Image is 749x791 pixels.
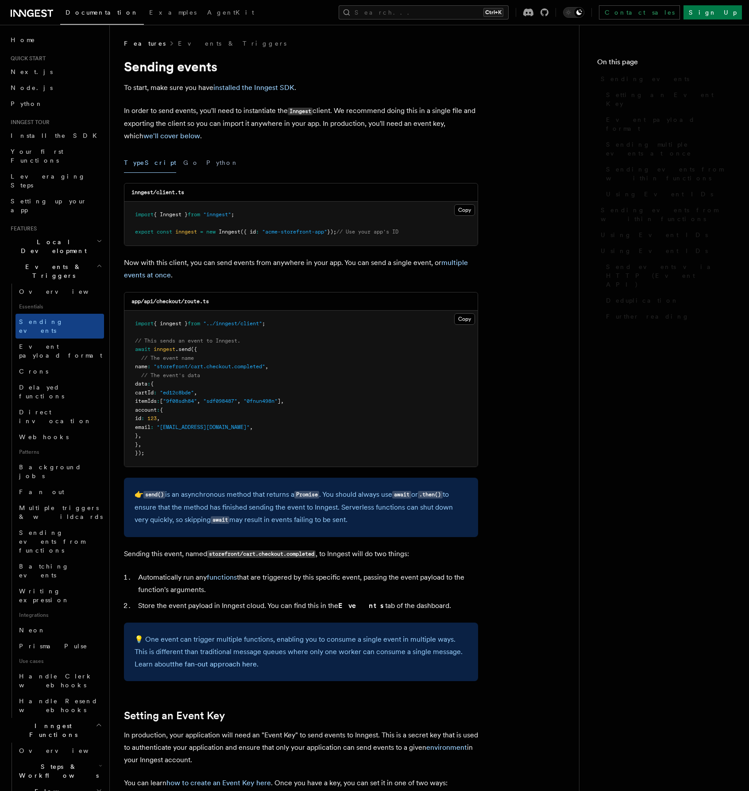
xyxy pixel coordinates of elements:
span: // The event name [141,355,194,361]
a: Using Event IDs [597,227,731,243]
span: "sdf098487" [203,398,237,404]
span: data [135,381,147,387]
span: export [135,229,154,235]
button: Go [183,153,199,173]
span: email [135,424,151,430]
a: Home [7,32,104,48]
span: Sending events [601,74,689,83]
span: : [147,381,151,387]
span: Send events via HTTP (Event API) [606,262,731,289]
a: Sending events [15,314,104,339]
code: Promise [294,491,319,499]
span: Setting an Event Key [606,90,731,108]
span: Sending events [19,318,63,334]
p: You can learn . Once you have a key, you can set it in one of two ways: [124,777,478,789]
span: , [265,363,268,370]
a: Leveraging Steps [7,168,104,193]
span: Features [7,225,37,232]
a: Background jobs [15,459,104,484]
a: Node.js [7,80,104,96]
span: Events & Triggers [7,262,97,280]
span: Using Event IDs [606,190,713,199]
span: ({ [191,346,197,352]
span: Patterns [15,445,104,459]
a: Sending events from within functions [602,161,731,186]
a: Python [7,96,104,112]
a: Setting an Event Key [602,87,731,112]
span: Home [11,35,35,44]
span: Node.js [11,84,53,91]
span: { [151,381,154,387]
a: Deduplication [602,292,731,308]
span: }); [135,450,144,456]
span: : [157,407,160,413]
a: Examples [144,3,202,24]
span: AgentKit [207,9,254,16]
span: Neon [19,627,46,634]
a: Event payload format [15,339,104,363]
span: Writing expression [19,588,69,604]
a: Send events via HTTP (Event API) [602,259,731,292]
a: Events & Triggers [178,39,286,48]
button: TypeScript [124,153,176,173]
span: , [138,441,141,448]
button: Copy [454,313,475,325]
button: Toggle dark mode [563,7,584,18]
a: Writing expression [15,583,104,608]
span: 123 [147,415,157,421]
a: Install the SDK [7,128,104,144]
span: , [250,424,253,430]
span: import [135,211,154,218]
a: Using Event IDs [602,186,731,202]
a: installed the Inngest SDK [213,83,294,92]
span: // The event's data [141,372,200,378]
span: ; [262,320,265,327]
code: inngest/client.ts [131,189,184,195]
span: { Inngest } [154,211,188,218]
span: Features [124,39,166,48]
span: from [188,320,200,327]
span: Webhooks [19,433,69,440]
span: : [157,398,160,404]
span: Direct invocation [19,409,92,425]
span: Multiple triggers & wildcards [19,504,103,520]
p: Sending this event, named , to Inngest will do two things: [124,548,478,561]
a: Webhooks [15,429,104,445]
a: how to create an Event Key here [166,779,271,787]
span: Inngest Functions [7,721,96,739]
span: Fan out [19,488,64,495]
a: Event payload format [602,112,731,136]
button: Local Development [7,234,104,259]
a: AgentKit [202,3,259,24]
strong: Events [338,601,385,610]
code: .then() [418,491,443,499]
span: Event payload format [19,343,102,359]
p: In production, your application will need an "Event Key" to send events to Inngest. This is a sec... [124,729,478,766]
p: To start, make sure you have . [124,82,478,94]
div: Events & Triggers [7,284,104,718]
a: Further reading [602,308,731,324]
button: Steps & Workflows [15,759,104,783]
span: Setting up your app [11,198,87,214]
span: "[EMAIL_ADDRESS][DOMAIN_NAME]" [157,424,250,430]
span: cartId [135,390,154,396]
span: "acme-storefront-app" [262,229,327,235]
p: In order to send events, you'll need to instantiate the client. We recommend doing this in a sing... [124,105,478,142]
a: Direct invocation [15,404,104,429]
span: Examples [149,9,197,16]
a: Handle Resend webhooks [15,693,104,718]
a: Sending events [597,71,731,87]
span: Essentials [15,300,104,314]
span: , [237,398,240,404]
span: account [135,407,157,413]
a: Contact sales [599,5,680,19]
span: Local Development [7,238,97,255]
a: Setting up your app [7,193,104,218]
a: Sending events from within functions [597,202,731,227]
code: send() [143,491,165,499]
span: "ed12c8bde" [160,390,194,396]
button: Python [206,153,239,173]
code: app/api/checkout/route.ts [131,298,209,304]
span: "0fnun498n" [243,398,278,404]
button: Inngest Functions [7,718,104,743]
